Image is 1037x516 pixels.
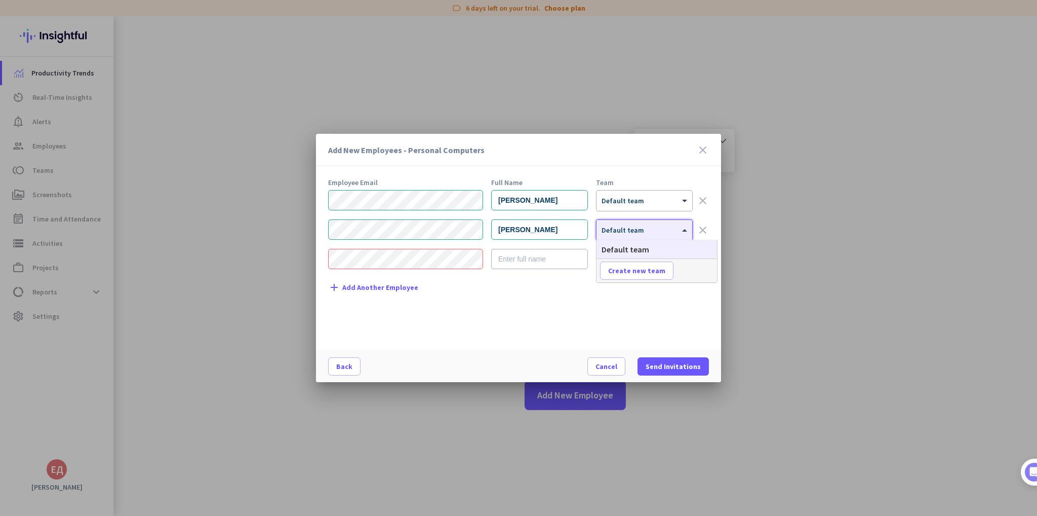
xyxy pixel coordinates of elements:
input: Enter full name [491,249,588,269]
span: Create new team [608,266,665,276]
div: Employee Email [328,179,483,186]
input: Enter full name [491,219,588,240]
button: Send Invitations [637,357,709,376]
i: close [697,144,709,156]
button: Create new team [600,262,673,280]
i: clear [697,224,709,236]
input: Enter full name [491,190,588,210]
button: Cancel [587,357,625,376]
div: Team [596,179,693,186]
span: Cancel [595,361,617,372]
i: clear [697,195,709,207]
h3: Add New Employees - Personal Computers [328,146,697,154]
span: Send Invitations [646,361,701,372]
button: Back [328,357,361,376]
span: Back [336,361,352,372]
div: Full Name [491,179,588,186]
div: Options List [596,240,717,259]
i: add [328,281,340,293]
span: Add Another Employee [342,284,418,291]
span: Default team [602,244,649,254]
